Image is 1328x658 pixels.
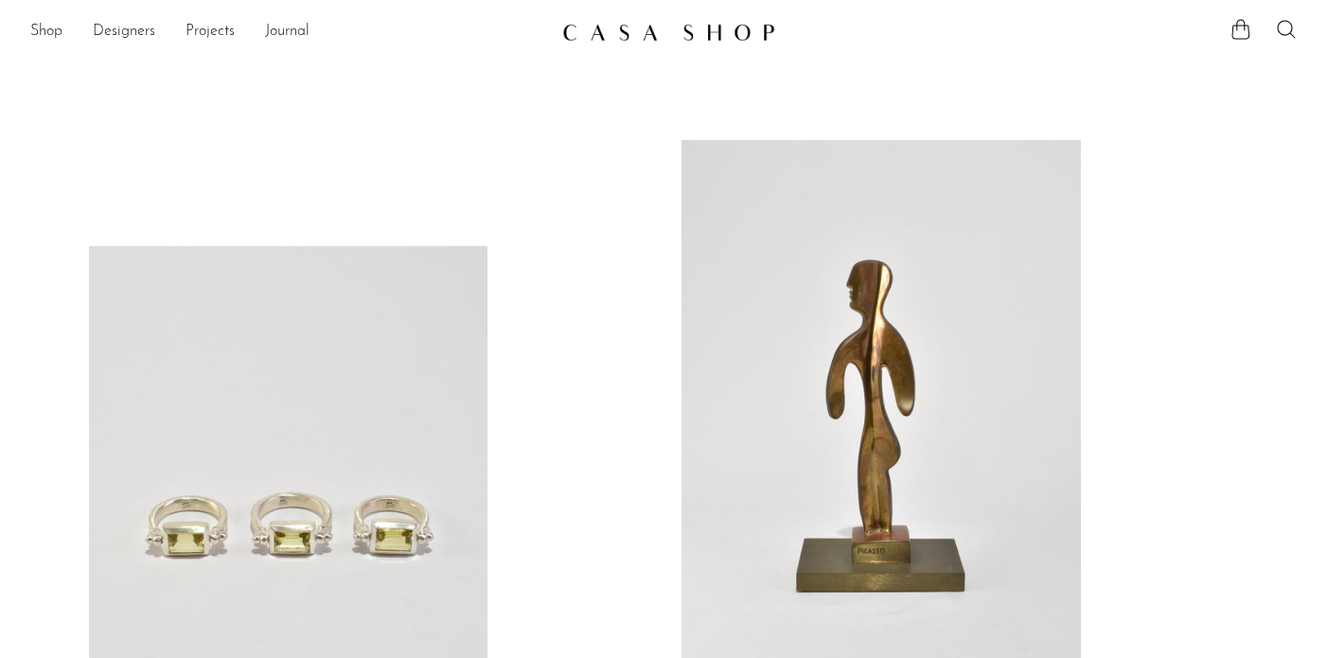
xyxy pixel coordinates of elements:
nav: Desktop navigation [30,16,547,48]
a: Journal [265,20,310,44]
a: Designers [93,20,155,44]
a: Projects [186,20,235,44]
a: Shop [30,20,62,44]
ul: NEW HEADER MENU [30,16,547,48]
